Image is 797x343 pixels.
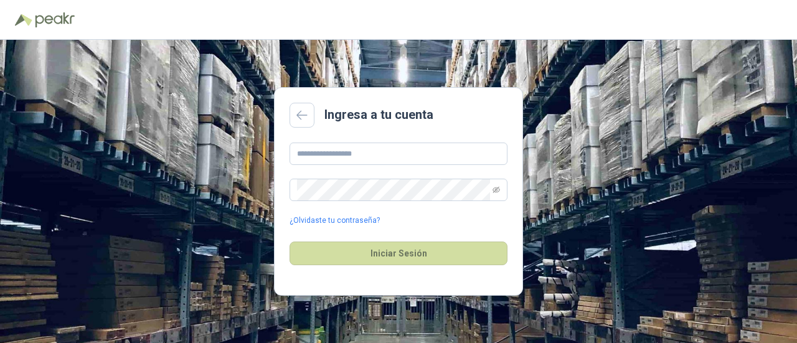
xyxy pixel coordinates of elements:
span: eye-invisible [493,186,500,194]
a: ¿Olvidaste tu contraseña? [290,215,380,227]
h2: Ingresa a tu cuenta [324,105,433,125]
img: Logo [15,14,32,26]
button: Iniciar Sesión [290,242,507,265]
img: Peakr [35,12,75,27]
